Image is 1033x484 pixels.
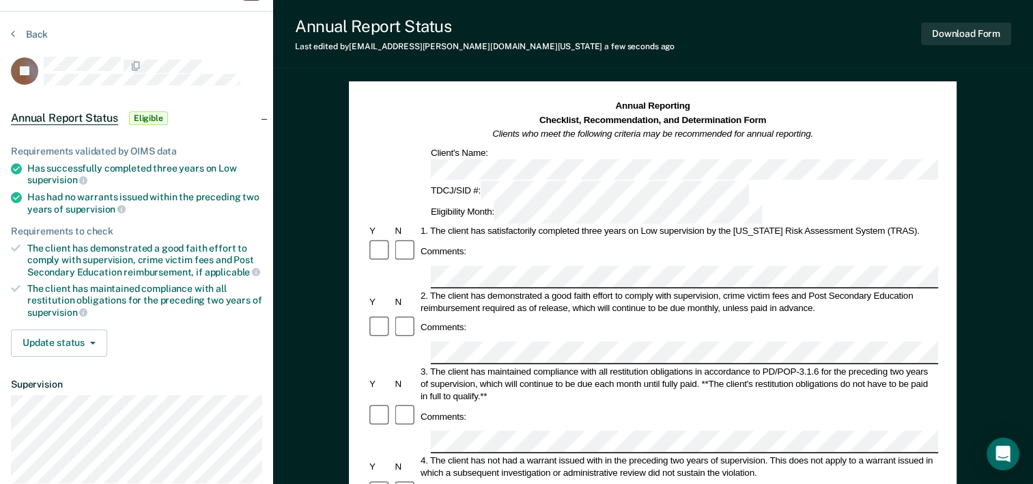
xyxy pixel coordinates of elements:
div: Comments: [419,410,468,422]
div: The client has maintained compliance with all restitution obligations for the preceding two years of [27,283,262,318]
div: Comments: [419,321,468,334]
div: Open Intercom Messenger [987,438,1019,470]
div: Annual Report Status [295,16,675,36]
div: N [393,377,419,390]
span: applicable [205,267,260,278]
span: supervision [27,174,87,185]
div: N [393,225,419,237]
span: a few seconds ago [604,42,675,51]
strong: Annual Reporting [616,101,690,111]
span: Annual Report Status [11,111,118,125]
div: Requirements validated by OIMS data [11,146,262,157]
div: Has successfully completed three years on Low [27,163,262,186]
div: Y [367,377,393,390]
div: Comments: [419,245,468,258]
div: TDCJ/SID #: [429,181,751,202]
div: 2. The client has demonstrated a good faith effort to comply with supervision, crime victim fees ... [419,289,938,314]
div: The client has demonstrated a good faith effort to comply with supervision, crime victim fees and... [27,243,262,278]
div: Last edited by [EMAIL_ADDRESS][PERSON_NAME][DOMAIN_NAME][US_STATE] [295,42,675,51]
div: N [393,295,419,308]
div: Y [367,460,393,472]
div: Eligibility Month: [429,202,765,224]
div: 4. The client has not had a warrant issued with in the preceding two years of supervision. This d... [419,454,938,479]
strong: Checklist, Recommendation, and Determination Form [539,115,766,125]
span: supervision [66,204,126,215]
div: Requirements to check [11,226,262,237]
em: Clients who meet the following criteria may be recommended for annual reporting. [493,129,814,139]
div: Y [367,225,393,237]
span: Eligible [129,111,168,125]
button: Back [11,28,48,40]
dt: Supervision [11,379,262,390]
div: 1. The client has satisfactorily completed three years on Low supervision by the [US_STATE] Risk ... [419,225,938,237]
button: Update status [11,330,107,357]
span: supervision [27,307,87,318]
div: Has had no warrants issued within the preceding two years of [27,191,262,215]
div: N [393,460,419,472]
div: 3. The client has maintained compliance with all restitution obligations in accordance to PD/POP-... [419,365,938,402]
button: Download Form [921,23,1011,45]
div: Y [367,295,393,308]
